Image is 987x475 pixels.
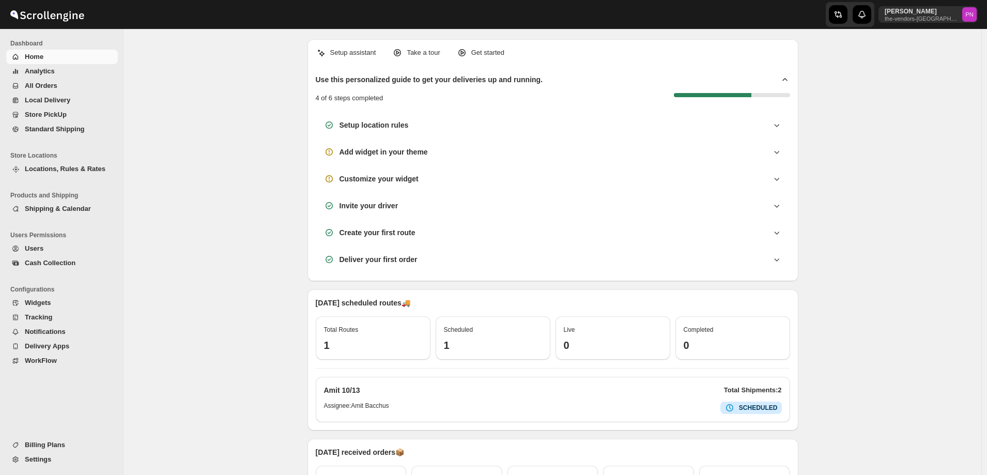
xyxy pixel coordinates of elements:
span: Scheduled [444,326,473,333]
button: Tracking [6,310,118,325]
button: User menu [878,6,978,23]
h3: Customize your widget [340,174,419,184]
p: [PERSON_NAME] [885,7,958,16]
text: PN [965,11,974,18]
span: Users [25,244,43,252]
h3: Setup location rules [340,120,409,130]
button: Settings [6,452,118,467]
h3: 0 [564,339,662,351]
button: Locations, Rules & Rates [6,162,118,176]
span: All Orders [25,82,57,89]
h3: 1 [444,339,542,351]
span: Local Delivery [25,96,70,104]
span: Notifications [25,328,66,335]
span: WorkFlow [25,357,57,364]
span: Delivery Apps [25,342,69,350]
span: Live [564,326,575,333]
span: Billing Plans [25,441,65,449]
p: Get started [471,48,504,58]
img: ScrollEngine [8,2,86,27]
h3: Add widget in your theme [340,147,428,157]
span: Analytics [25,67,55,75]
button: Billing Plans [6,438,118,452]
button: All Orders [6,79,118,93]
span: Home [25,53,43,60]
h2: Amit 10/13 [324,385,360,395]
span: Dashboard [10,39,119,48]
span: Store Locations [10,151,119,160]
p: the-vendors-[GEOGRAPHIC_DATA] [885,16,958,22]
h3: 1 [324,339,422,351]
h3: Create your first route [340,227,415,238]
p: 4 of 6 steps completed [316,93,383,103]
button: Widgets [6,296,118,310]
p: Setup assistant [330,48,376,58]
span: Configurations [10,285,119,294]
span: Settings [25,455,51,463]
button: Shipping & Calendar [6,202,118,216]
span: Total Routes [324,326,359,333]
h2: Use this personalized guide to get your deliveries up and running. [316,74,543,85]
span: Locations, Rules & Rates [25,165,105,173]
span: Widgets [25,299,51,307]
p: Total Shipments: 2 [724,385,782,395]
button: Home [6,50,118,64]
button: Delivery Apps [6,339,118,354]
b: SCHEDULED [739,404,778,411]
button: Users [6,241,118,256]
span: Store PickUp [25,111,67,118]
button: Analytics [6,64,118,79]
button: Notifications [6,325,118,339]
span: Pramod Nair [962,7,977,22]
h3: 0 [684,339,782,351]
h3: Invite your driver [340,201,398,211]
span: Standard Shipping [25,125,85,133]
span: Products and Shipping [10,191,119,200]
p: [DATE] scheduled routes 🚚 [316,298,790,308]
button: WorkFlow [6,354,118,368]
p: Take a tour [407,48,440,58]
p: [DATE] received orders 📦 [316,447,790,457]
span: Users Permissions [10,231,119,239]
h3: Deliver your first order [340,254,418,265]
h6: Assignee: Amit Bacchus [324,402,389,414]
span: Cash Collection [25,259,75,267]
span: Completed [684,326,714,333]
button: Cash Collection [6,256,118,270]
span: Shipping & Calendar [25,205,91,212]
span: Tracking [25,313,52,321]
